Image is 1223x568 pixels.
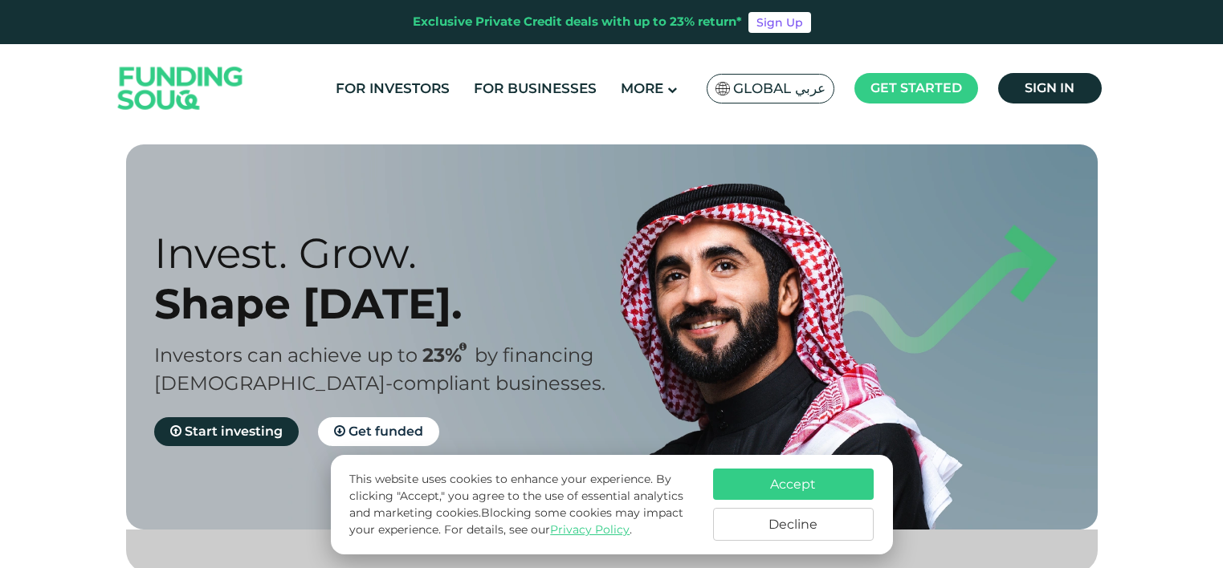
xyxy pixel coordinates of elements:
button: Decline [713,508,874,541]
i: 23% IRR (expected) ~ 15% Net yield (expected) [459,343,467,351]
span: Get started [870,80,962,95]
span: For details, see our . [444,522,632,537]
span: Blocking some cookies may impact your experience. [349,505,683,537]
a: Get funded [318,417,439,446]
span: Get funded [349,424,423,439]
a: Sign Up [748,12,811,33]
div: Exclusive Private Credit deals with up to 23% return* [413,13,742,31]
span: 23% [422,343,475,367]
span: More [621,80,663,96]
a: For Businesses [470,75,601,102]
a: For Investors [332,75,454,102]
img: Logo [102,48,259,129]
a: Privacy Policy [550,522,630,537]
p: This website uses cookies to enhance your experience. By clicking "Accept," you agree to the use ... [349,471,696,538]
span: Global عربي [733,79,826,98]
span: Start investing [185,424,283,439]
button: Accept [713,469,874,500]
a: Start investing [154,417,299,446]
span: Sign in [1025,80,1074,95]
img: SA Flag [715,82,730,95]
a: Sign in [998,73,1102,103]
span: Investors can achieve up to [154,343,418,367]
div: Invest. Grow. [154,228,640,278]
div: Shape [DATE]. [154,278,640,329]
